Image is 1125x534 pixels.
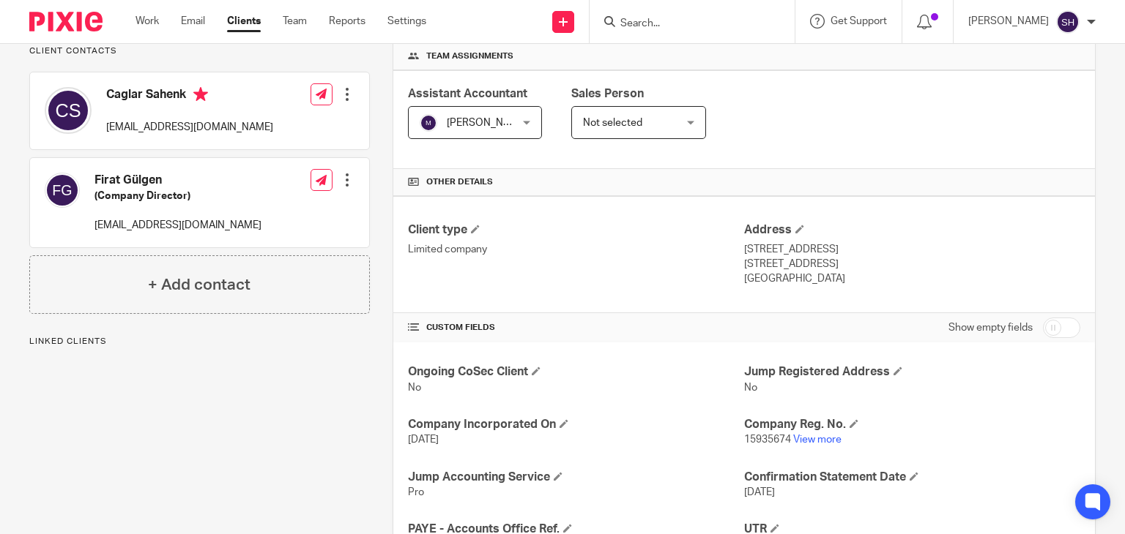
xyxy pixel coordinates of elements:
h5: (Company Director) [94,189,261,203]
span: No [744,383,757,393]
img: Pixie [29,12,103,31]
span: [DATE] [744,487,775,497]
h4: Client type [408,222,744,238]
span: Other details [426,176,493,188]
p: [PERSON_NAME] [968,14,1049,29]
a: Work [135,14,159,29]
input: Search [619,18,751,31]
span: Team assignments [426,50,513,62]
h4: Company Incorporated On [408,417,744,432]
label: Show empty fields [948,320,1033,335]
img: svg%3E [420,114,437,132]
img: svg%3E [45,173,80,208]
span: [PERSON_NAME] [447,118,527,128]
a: Reports [329,14,365,29]
a: Email [181,14,205,29]
p: [GEOGRAPHIC_DATA] [744,271,1080,286]
span: Get Support [831,16,887,26]
span: Assistant Accountant [408,88,527,99]
p: [EMAIL_ADDRESS][DOMAIN_NAME] [106,120,273,135]
span: [DATE] [408,435,439,445]
a: Clients [227,14,261,29]
span: Pro [408,487,424,497]
p: Limited company [408,242,744,257]
img: svg%3E [1056,10,1080,34]
h4: Caglar Sahenk [106,87,273,105]
h4: Firat Gülgen [94,173,261,188]
img: svg%3E [45,87,92,134]
h4: CUSTOM FIELDS [408,322,744,334]
h4: Jump Accounting Service [408,470,744,485]
h4: Jump Registered Address [744,364,1080,380]
a: Settings [387,14,426,29]
h4: Address [744,222,1080,238]
p: [STREET_ADDRESS] [744,242,1080,257]
span: No [408,383,421,393]
p: Client contacts [29,45,370,57]
span: Sales Person [571,88,644,99]
a: Team [283,14,307,29]
h4: Confirmation Statement Date [744,470,1080,485]
h4: Company Reg. No. [744,417,1080,432]
i: Primary [193,87,208,102]
p: [STREET_ADDRESS] [744,257,1080,271]
a: View more [793,435,842,445]
span: Not selected [583,118,642,128]
p: Linked clients [29,336,370,347]
span: 15935674 [744,435,791,445]
h4: Ongoing CoSec Client [408,364,744,380]
h4: + Add contact [148,274,250,296]
p: [EMAIL_ADDRESS][DOMAIN_NAME] [94,218,261,233]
